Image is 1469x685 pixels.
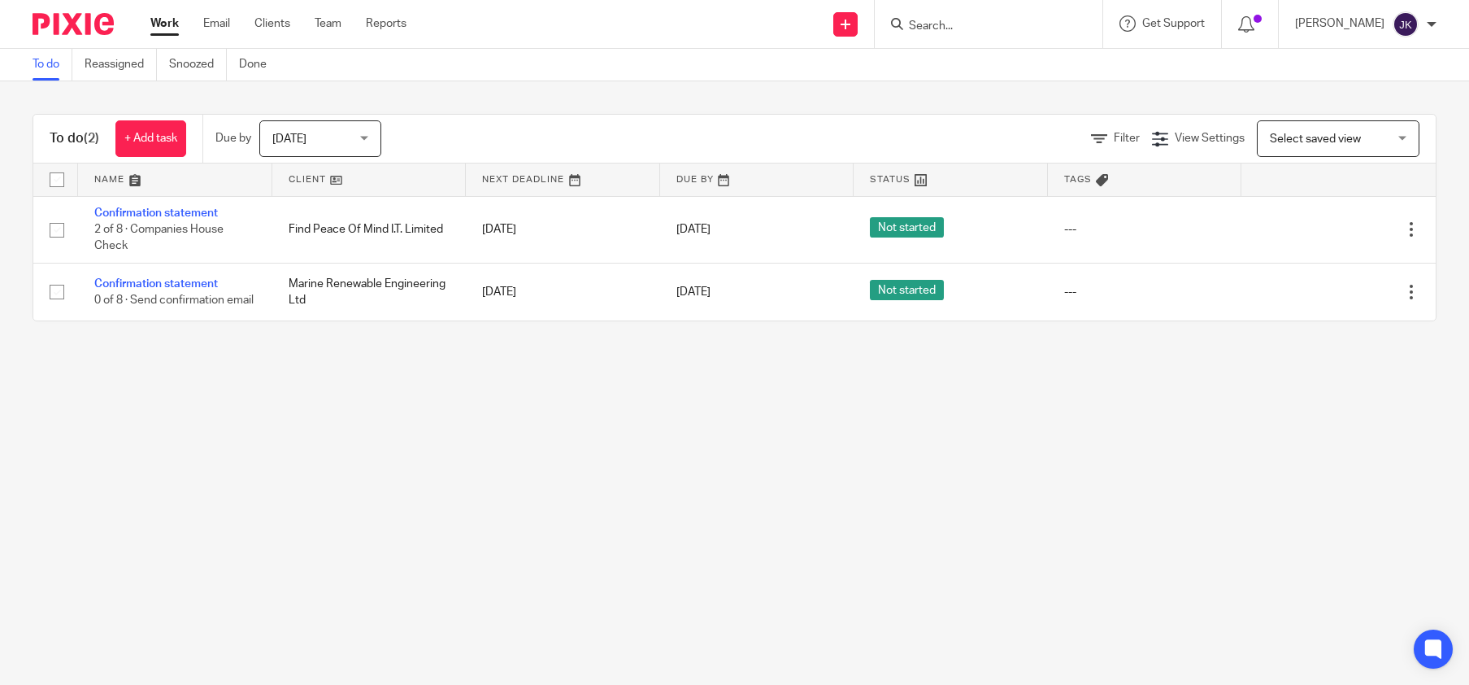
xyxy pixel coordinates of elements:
span: [DATE] [676,286,711,298]
span: [DATE] [272,133,306,145]
td: Marine Renewable Engineering Ltd [272,263,467,321]
div: --- [1064,284,1226,300]
span: 0 of 8 · Send confirmation email [94,295,254,306]
p: [PERSON_NAME] [1295,15,1384,32]
span: 2 of 8 · Companies House Check [94,224,224,252]
a: Confirmation statement [94,207,218,219]
span: Filter [1114,133,1140,144]
a: Reassigned [85,49,157,81]
span: Tags [1064,175,1092,184]
a: Reports [366,15,406,32]
a: Done [239,49,279,81]
td: [DATE] [466,196,660,263]
span: [DATE] [676,224,711,235]
img: svg%3E [1393,11,1419,37]
img: Pixie [33,13,114,35]
a: Team [315,15,341,32]
span: Not started [870,280,944,300]
a: Work [150,15,179,32]
a: Confirmation statement [94,278,218,290]
span: Select saved view [1270,133,1361,145]
h1: To do [50,130,99,147]
td: Find Peace Of Mind I.T. Limited [272,196,467,263]
a: Clients [254,15,290,32]
p: Due by [215,130,251,146]
td: [DATE] [466,263,660,321]
span: Get Support [1142,18,1205,29]
input: Search [907,20,1054,34]
div: --- [1064,221,1226,238]
span: View Settings [1175,133,1245,144]
span: Not started [870,217,944,238]
a: Email [203,15,230,32]
a: + Add task [115,120,186,157]
span: (2) [84,132,99,145]
a: To do [33,49,72,81]
a: Snoozed [169,49,227,81]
